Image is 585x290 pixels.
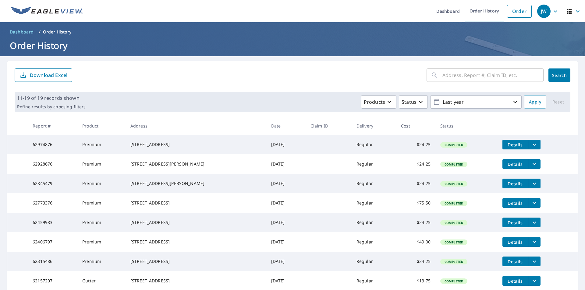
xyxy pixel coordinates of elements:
div: JW [537,5,551,18]
p: Products [364,98,385,106]
td: $49.00 [396,232,435,252]
button: filesDropdownBtn-62928676 [528,159,541,169]
td: [DATE] [266,252,306,271]
th: Claim ID [306,117,352,135]
th: Delivery [352,117,396,135]
td: Regular [352,213,396,232]
button: Apply [524,95,546,109]
td: 62974876 [28,135,77,154]
td: [DATE] [266,174,306,193]
td: $24.25 [396,174,435,193]
td: Regular [352,252,396,271]
span: Completed [441,279,467,283]
th: Date [266,117,306,135]
span: Details [506,161,524,167]
td: Regular [352,154,396,174]
button: filesDropdownBtn-62974876 [528,140,541,149]
td: [DATE] [266,193,306,213]
p: Refine results by choosing filters [17,104,86,110]
button: Download Excel [15,68,72,82]
td: Premium [77,232,126,252]
span: Completed [441,143,467,147]
td: Premium [77,213,126,232]
span: Completed [441,240,467,244]
p: Download Excel [30,72,67,79]
button: detailsBtn-62928676 [502,159,528,169]
td: $24.25 [396,154,435,174]
div: [STREET_ADDRESS][PERSON_NAME] [130,161,261,167]
td: Premium [77,135,126,154]
td: $24.25 [396,252,435,271]
p: Order History [43,29,72,35]
div: [STREET_ADDRESS] [130,258,261,264]
p: Last year [440,97,512,107]
p: Status [402,98,417,106]
td: Regular [352,193,396,213]
td: 62773376 [28,193,77,213]
td: $24.25 [396,135,435,154]
th: Product [77,117,126,135]
th: Report # [28,117,77,135]
span: Details [506,278,524,284]
button: Products [361,95,396,109]
button: detailsBtn-62459983 [502,218,528,227]
button: filesDropdownBtn-62406797 [528,237,541,247]
span: Search [553,72,565,78]
nav: breadcrumb [7,27,578,37]
span: Completed [441,260,467,264]
span: Completed [441,162,467,166]
button: filesDropdownBtn-62459983 [528,218,541,227]
button: detailsBtn-62773376 [502,198,528,208]
span: Details [506,239,524,245]
a: Dashboard [7,27,36,37]
button: Status [399,95,428,109]
button: filesDropdownBtn-62157207 [528,276,541,286]
span: Completed [441,221,467,225]
div: [STREET_ADDRESS] [130,239,261,245]
td: 62928676 [28,154,77,174]
button: detailsBtn-62315486 [502,257,528,266]
button: Last year [430,95,522,109]
h1: Order History [7,39,578,52]
button: detailsBtn-62974876 [502,140,528,149]
td: [DATE] [266,135,306,154]
span: Details [506,220,524,225]
td: Regular [352,232,396,252]
span: Completed [441,201,467,205]
p: 11-19 of 19 records shown [17,94,86,102]
button: filesDropdownBtn-62845479 [528,179,541,188]
input: Address, Report #, Claim ID, etc. [442,67,544,84]
button: filesDropdownBtn-62773376 [528,198,541,208]
td: 62315486 [28,252,77,271]
td: 62406797 [28,232,77,252]
button: detailsBtn-62157207 [502,276,528,286]
li: / [39,28,41,36]
a: Order [507,5,532,18]
span: Dashboard [10,29,34,35]
td: [DATE] [266,232,306,252]
button: detailsBtn-62406797 [502,237,528,247]
td: Premium [77,154,126,174]
th: Address [126,117,266,135]
span: Details [506,259,524,264]
td: 62459983 [28,213,77,232]
td: Regular [352,174,396,193]
button: filesDropdownBtn-62315486 [528,257,541,266]
button: detailsBtn-62845479 [502,179,528,188]
td: Premium [77,193,126,213]
img: EV Logo [11,7,83,16]
td: $24.25 [396,213,435,232]
td: [DATE] [266,154,306,174]
td: Regular [352,135,396,154]
th: Cost [396,117,435,135]
td: $75.50 [396,193,435,213]
div: [STREET_ADDRESS][PERSON_NAME] [130,180,261,187]
td: Premium [77,174,126,193]
td: 62845479 [28,174,77,193]
span: Apply [529,98,541,106]
span: Details [506,181,524,187]
div: [STREET_ADDRESS] [130,142,261,148]
span: Details [506,142,524,148]
span: Completed [441,182,467,186]
th: Status [435,117,498,135]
